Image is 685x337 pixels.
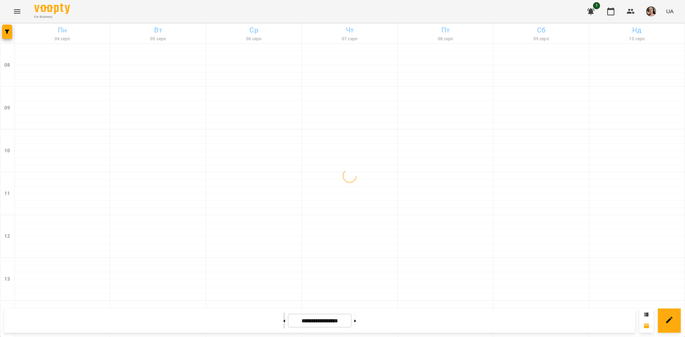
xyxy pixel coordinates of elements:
h6: 12 [4,233,10,240]
h6: 10 серп [590,36,684,42]
span: UA [666,7,674,15]
h6: 04 серп [16,36,109,42]
span: For Business [34,15,70,19]
h6: 07 серп [303,36,396,42]
h6: Пт [399,25,492,36]
span: 1 [593,2,600,9]
h6: Сб [494,25,588,36]
h6: 05 серп [111,36,204,42]
h6: 13 [4,275,10,283]
h6: Нд [590,25,684,36]
h6: 06 серп [207,36,300,42]
button: UA [663,5,676,18]
h6: Чт [303,25,396,36]
img: Voopty Logo [34,4,70,14]
h6: 09 [4,104,10,112]
h6: 11 [4,190,10,198]
h6: Пн [16,25,109,36]
h6: Вт [111,25,204,36]
h6: 08 [4,61,10,69]
h6: 08 серп [399,36,492,42]
h6: 09 серп [494,36,588,42]
button: Menu [9,3,26,20]
h6: Ср [207,25,300,36]
h6: 10 [4,147,10,155]
img: aaa0aa5797c5ce11638e7aad685b53dd.jpeg [646,6,656,16]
